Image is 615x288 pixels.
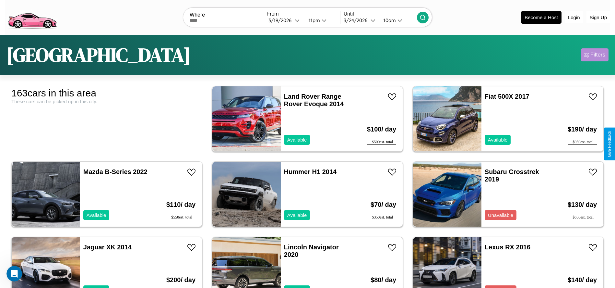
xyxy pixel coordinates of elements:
label: Until [344,11,417,17]
button: Become a Host [521,11,562,24]
button: 10am [378,17,417,24]
a: Fiat 500X 2017 [485,93,529,100]
div: 3 / 19 / 2026 [268,17,295,23]
button: Sign Up [586,11,610,23]
div: Filters [590,52,605,58]
label: From [266,11,340,17]
div: $ 350 est. total [371,215,396,220]
p: Unavailable [488,211,513,219]
p: Available [488,135,508,144]
a: Land Rover Range Rover Evoque 2014 [284,93,344,107]
div: $ 650 est. total [568,215,597,220]
label: Where [190,12,263,18]
button: 3/19/2026 [266,17,303,24]
h3: $ 110 / day [166,194,195,215]
div: $ 500 est. total [367,140,396,145]
a: Hummer H1 2014 [284,168,337,175]
a: Lexus RX 2016 [485,244,530,251]
p: Available [87,211,106,219]
button: Login [565,11,583,23]
iframe: Intercom live chat [6,266,22,282]
div: $ 550 est. total [166,215,195,220]
button: 11pm [303,17,340,24]
div: 163 cars in this area [11,88,202,99]
div: 3 / 24 / 2026 [344,17,371,23]
div: 10am [380,17,397,23]
div: These cars can be picked up in this city. [11,99,202,104]
img: logo [5,3,59,30]
h1: [GEOGRAPHIC_DATA] [6,42,191,68]
div: Give Feedback [607,131,612,157]
h3: $ 70 / day [371,194,396,215]
button: Filters [581,48,609,61]
h3: $ 190 / day [568,119,597,140]
a: Mazda B-Series 2022 [83,168,148,175]
h3: $ 130 / day [568,194,597,215]
a: Subaru Crosstrek 2019 [485,168,539,183]
a: Lincoln Navigator 2020 [284,244,339,258]
a: Jaguar XK 2014 [83,244,132,251]
p: Available [287,211,307,219]
div: $ 950 est. total [568,140,597,145]
p: Available [287,135,307,144]
h3: $ 100 / day [367,119,396,140]
div: 11pm [305,17,322,23]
